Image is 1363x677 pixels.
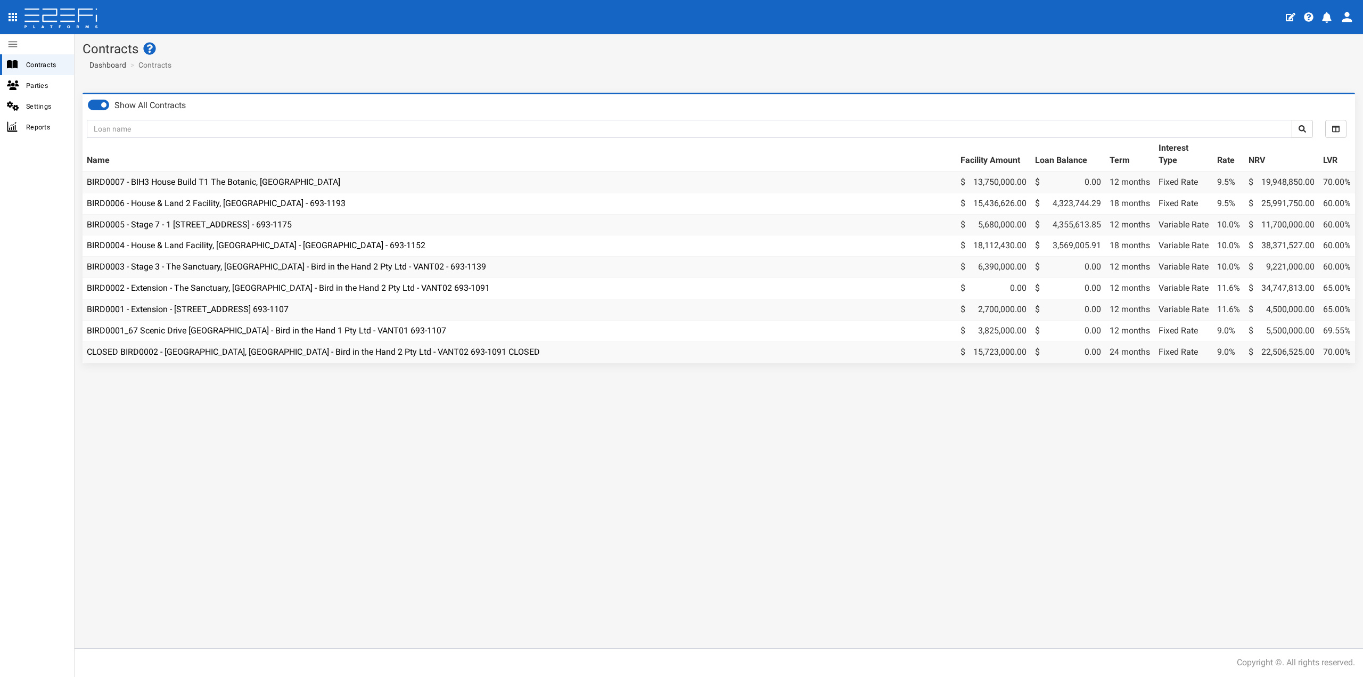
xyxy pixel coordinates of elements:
td: 22,506,525.00 [1244,341,1319,362]
a: CLOSED BIRD0002 - [GEOGRAPHIC_DATA], [GEOGRAPHIC_DATA] - Bird in the Hand 2 Pty Ltd - VANT02 693-... [87,347,540,357]
div: Copyright ©. All rights reserved. [1237,657,1355,669]
th: LVR [1319,138,1355,172]
td: 0.00 [1031,341,1105,362]
td: Fixed Rate [1154,172,1213,193]
td: Fixed Rate [1154,341,1213,362]
td: 34,747,813.00 [1244,278,1319,299]
a: Dashboard [85,60,126,70]
th: NRV [1244,138,1319,172]
td: Variable Rate [1154,299,1213,320]
td: Variable Rate [1154,257,1213,278]
span: Settings [26,100,65,112]
td: 0.00 [1031,257,1105,278]
td: 70.00% [1319,172,1355,193]
td: 5,680,000.00 [956,214,1031,235]
td: 60.00% [1319,235,1355,257]
td: 15,436,626.00 [956,193,1031,214]
a: BIRD0007 - BIH3 House Build T1 The Botanic, [GEOGRAPHIC_DATA] [87,177,340,187]
td: 25,991,750.00 [1244,193,1319,214]
td: 38,371,527.00 [1244,235,1319,257]
th: Term [1105,138,1154,172]
td: 3,569,005.91 [1031,235,1105,257]
td: 11.6% [1213,299,1244,320]
td: Variable Rate [1154,278,1213,299]
th: Facility Amount [956,138,1031,172]
td: 10.0% [1213,214,1244,235]
td: 60.00% [1319,214,1355,235]
td: 9.0% [1213,341,1244,362]
td: 70.00% [1319,341,1355,362]
td: Fixed Rate [1154,320,1213,341]
td: 4,355,613.85 [1031,214,1105,235]
a: BIRD0004 - House & Land Facility, [GEOGRAPHIC_DATA] - [GEOGRAPHIC_DATA] - 693-1152 [87,240,425,250]
td: 5,500,000.00 [1244,320,1319,341]
td: 4,323,744.29 [1031,193,1105,214]
td: 0.00 [1031,299,1105,320]
td: 65.00% [1319,299,1355,320]
td: Variable Rate [1154,235,1213,257]
h1: Contracts [83,42,1355,56]
td: 0.00 [1031,320,1105,341]
th: Rate [1213,138,1244,172]
td: 6,390,000.00 [956,257,1031,278]
td: 12 months [1105,278,1154,299]
td: 12 months [1105,172,1154,193]
a: BIRD0001 - Extension - [STREET_ADDRESS] 693-1107 [87,304,289,314]
td: 18 months [1105,235,1154,257]
a: BIRD0005 - Stage 7 - 1 [STREET_ADDRESS] - 693-1175 [87,219,292,230]
td: 12 months [1105,214,1154,235]
td: 10.0% [1213,257,1244,278]
td: 12 months [1105,257,1154,278]
td: 11,700,000.00 [1244,214,1319,235]
span: Dashboard [85,61,126,69]
li: Contracts [128,60,171,70]
td: 0.00 [956,278,1031,299]
td: 69.55% [1319,320,1355,341]
td: 12 months [1105,299,1154,320]
td: 24 months [1105,341,1154,362]
th: Name [83,138,956,172]
td: 2,700,000.00 [956,299,1031,320]
td: 11.6% [1213,278,1244,299]
td: 13,750,000.00 [956,172,1031,193]
span: Parties [26,79,65,92]
th: Interest Type [1154,138,1213,172]
input: Loan name [87,120,1292,138]
span: Contracts [26,59,65,71]
a: BIRD0003 - Stage 3 - The Sanctuary, [GEOGRAPHIC_DATA] - Bird in the Hand 2 Pty Ltd - VANT02 - 693... [87,262,486,272]
a: BIRD0002 - Extension - The Sanctuary, [GEOGRAPHIC_DATA] - Bird in the Hand 2 Pty Ltd - VANT02 693... [87,283,490,293]
span: Reports [26,121,65,133]
td: 0.00 [1031,278,1105,299]
td: 15,723,000.00 [956,341,1031,362]
td: 18 months [1105,193,1154,214]
td: 12 months [1105,320,1154,341]
td: 9.0% [1213,320,1244,341]
td: 10.0% [1213,235,1244,257]
td: 9.5% [1213,193,1244,214]
td: 60.00% [1319,257,1355,278]
td: 60.00% [1319,193,1355,214]
td: Fixed Rate [1154,193,1213,214]
td: 9.5% [1213,172,1244,193]
td: 4,500,000.00 [1244,299,1319,320]
td: Variable Rate [1154,214,1213,235]
th: Loan Balance [1031,138,1105,172]
a: BIRD0001_67 Scenic Drive [GEOGRAPHIC_DATA] - Bird in the Hand 1 Pty Ltd - VANT01 693-1107 [87,325,446,336]
td: 3,825,000.00 [956,320,1031,341]
td: 18,112,430.00 [956,235,1031,257]
a: BIRD0006 - House & Land 2 Facility, [GEOGRAPHIC_DATA] - 693-1193 [87,198,346,208]
td: 9,221,000.00 [1244,257,1319,278]
label: Show All Contracts [114,100,186,112]
td: 0.00 [1031,172,1105,193]
td: 19,948,850.00 [1244,172,1319,193]
td: 65.00% [1319,278,1355,299]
